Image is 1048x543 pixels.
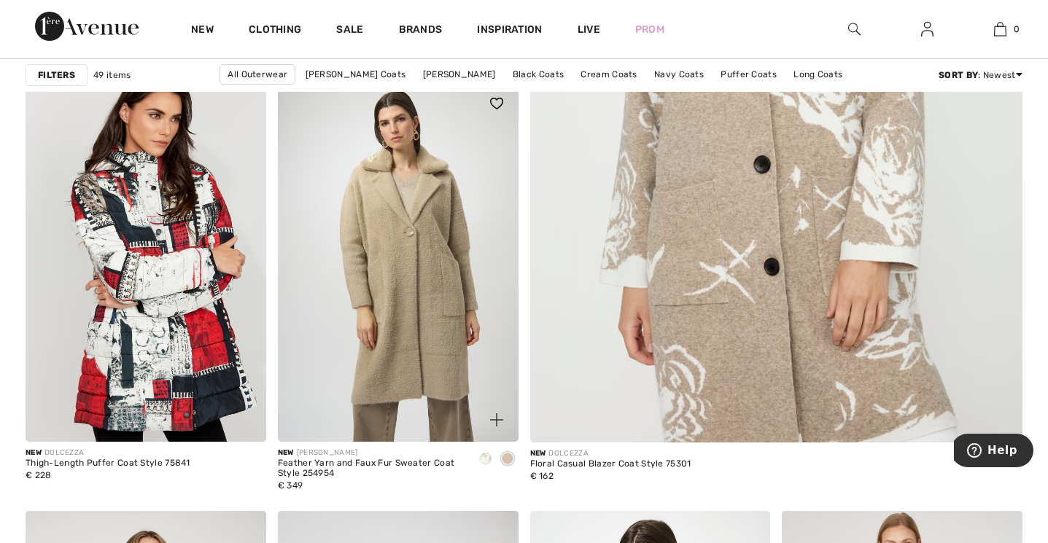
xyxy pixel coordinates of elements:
img: heart_black_full.svg [490,98,503,109]
div: Winter White [475,448,497,472]
div: DOLCEZZA [530,448,691,459]
span: € 349 [278,480,303,491]
img: My Info [921,20,934,38]
a: Clothing [249,23,301,39]
img: My Bag [994,20,1006,38]
div: Floral Casual Blazer Coat Style 75301 [530,459,691,469]
a: New [191,23,214,39]
a: Live [578,22,600,37]
strong: Sort By [939,70,978,80]
strong: Filters [38,69,75,82]
div: Fawn [497,448,519,472]
div: DOLCEZZA [26,448,190,458]
a: [PERSON_NAME] [416,65,503,84]
a: Brands [399,23,443,39]
a: All Outerwear [220,64,295,85]
span: Inspiration [477,23,542,39]
a: Sale [336,23,363,39]
span: New [278,448,294,457]
a: Puffer Coats [713,65,784,84]
span: € 162 [530,471,554,481]
span: 49 items [93,69,131,82]
span: New [26,448,42,457]
img: plus_v2.svg [490,413,503,426]
img: 1ère Avenue [35,12,139,41]
a: Sign In [909,20,945,39]
a: Feather Yarn and Faux Fur Sweater Coat Style 254954. Winter White [278,82,519,442]
span: € 228 [26,470,52,480]
img: Thigh-Length Puffer Coat Style 75841. As sample [26,82,266,442]
a: Long Coats [786,65,850,84]
a: Cream Coats [573,65,644,84]
a: Navy Coats [647,65,711,84]
a: [PERSON_NAME] Coats [298,65,414,84]
div: Thigh-Length Puffer Coat Style 75841 [26,458,190,469]
span: New [530,449,546,458]
a: Black Coats [505,65,571,84]
div: : Newest [939,69,1022,82]
iframe: Opens a widget where you can find more information [954,434,1033,470]
a: 0 [964,20,1036,38]
div: Feather Yarn and Faux Fur Sweater Coat Style 254954 [278,458,463,479]
img: search the website [848,20,861,38]
span: 0 [1014,23,1020,36]
div: [PERSON_NAME] [278,448,463,458]
a: Prom [635,22,664,37]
